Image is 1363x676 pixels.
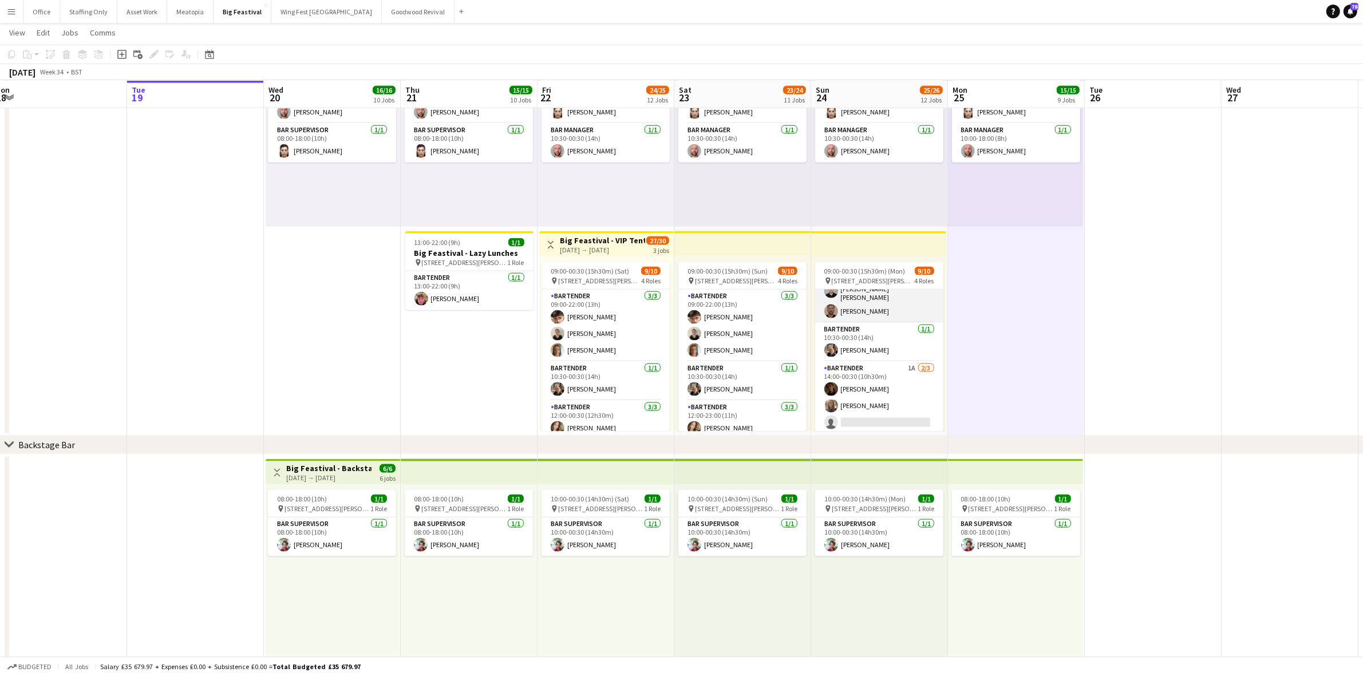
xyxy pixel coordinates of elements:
app-job-card: 08:30-00:30 (16h) (Mon)2/2 [STREET_ADDRESS][PERSON_NAME]2 RolesBar Supervisor1/108:30-22:30 (14h)... [815,57,943,163]
app-job-card: 08:00-18:00 (10h)2/2 [STREET_ADDRESS][PERSON_NAME]2 RolesBar Manager1/108:00-18:00 (10h)[PERSON_N... [405,57,533,163]
span: 1/1 [781,495,797,503]
span: [STREET_ADDRESS][PERSON_NAME] [832,276,915,285]
a: View [5,25,30,40]
app-job-card: 10:00-00:30 (14h30m) (Mon)1/1 [STREET_ADDRESS][PERSON_NAME]1 RoleBar Supervisor1/110:00-00:30 (14... [815,490,943,556]
span: 4 Roles [641,276,661,285]
button: Goodwood Revival [382,1,455,23]
span: [STREET_ADDRESS][PERSON_NAME] [558,276,641,285]
span: Budgeted [18,663,52,671]
div: 08:00-18:00 (10h)1/1 [STREET_ADDRESS][PERSON_NAME]1 RoleBar Supervisor1/108:00-18:00 (10h)[PERSON... [405,490,533,556]
button: Meatopia [167,1,214,23]
a: Jobs [57,25,83,40]
span: Wed [268,85,283,95]
button: Staffing Only [60,1,117,23]
app-job-card: 08:00-18:00 (10h)2/2 [STREET_ADDRESS][PERSON_NAME]2 RolesBar Manager1/108:00-18:00 (10h)[PERSON_N... [268,57,396,163]
app-card-role: Bartender1/110:30-00:30 (14h)[PERSON_NAME] [542,362,670,401]
span: 24 [814,91,829,104]
app-card-role: Bar Supervisor1/108:00-18:00 (10h)[PERSON_NAME] [405,124,533,163]
app-job-card: 08:30-00:30 (16h) (Sun)2/2 [STREET_ADDRESS][PERSON_NAME]2 RolesBar Supervisor1/108:30-22:30 (14h)... [678,57,807,163]
app-job-card: 09:00-00:30 (15h30m) (Mon)9/10 [STREET_ADDRESS][PERSON_NAME]4 Roles09:00-22:00 (13h)[PERSON_NAME]... [815,262,943,432]
span: 9/10 [641,267,661,275]
button: Office [23,1,60,23]
div: 9 Jobs [1057,96,1079,104]
app-card-role: Bar Manager1/110:00-18:00 (8h)[PERSON_NAME] [952,124,1080,163]
span: [STREET_ADDRESS][PERSON_NAME] [695,504,781,513]
app-card-role: Bar Supervisor1/110:00-00:30 (14h30m)[PERSON_NAME] [678,517,807,556]
span: [STREET_ADDRESS][PERSON_NAME] [285,504,370,513]
span: 1/1 [918,495,934,503]
span: [STREET_ADDRESS][PERSON_NAME] [832,504,918,513]
div: 09:00-00:30 (15h30m) (Sun)9/10 [STREET_ADDRESS][PERSON_NAME]4 RolesBartender3/309:00-22:00 (13h)[... [678,262,807,432]
span: [STREET_ADDRESS][PERSON_NAME] [422,258,508,267]
span: 1 Role [508,258,524,267]
span: [STREET_ADDRESS][PERSON_NAME] [558,504,644,513]
span: 10:00-00:30 (14h30m) (Sun) [688,495,768,503]
span: 16/16 [373,86,396,94]
span: Tue [132,85,145,95]
div: 10 Jobs [373,96,395,104]
app-job-card: 08:00-18:00 (10h)1/1 [STREET_ADDRESS][PERSON_NAME]1 RoleBar Supervisor1/108:00-18:00 (10h)[PERSON... [952,490,1080,556]
span: [STREET_ADDRESS][PERSON_NAME] [695,276,778,285]
app-card-role: Bar Supervisor1/108:00-18:00 (10h)[PERSON_NAME] [952,517,1080,556]
span: Comms [90,27,116,38]
app-card-role: Bar Manager1/110:30-00:30 (14h)[PERSON_NAME] [815,124,943,163]
span: Total Budgeted £35 679.97 [272,662,361,671]
span: 9/10 [915,267,934,275]
span: 27/30 [646,236,669,245]
span: 78 [1350,3,1358,10]
div: 10:00-00:30 (14h30m) (Sun)1/1 [STREET_ADDRESS][PERSON_NAME]1 RoleBar Supervisor1/110:00-00:30 (14... [678,490,807,556]
app-card-role: Bar Supervisor1/108:00-18:00 (10h)[PERSON_NAME] [268,517,396,556]
a: 78 [1344,5,1357,18]
app-card-role: Bartender3/309:00-22:00 (13h)[PERSON_NAME][PERSON_NAME][PERSON_NAME] [542,290,670,362]
button: Asset Work [117,1,167,23]
span: 19 [130,91,145,104]
span: 15/15 [509,86,532,94]
span: 09:00-00:30 (15h30m) (Sun) [688,267,768,275]
app-card-role: Bartender1/110:30-00:30 (14h)[PERSON_NAME] [678,362,807,401]
span: 1 Role [781,504,797,513]
div: Backstage Bar [18,439,75,450]
span: 08:00-18:00 (10h) [277,495,327,503]
span: 08:00-18:00 (10h) [414,495,464,503]
span: Wed [1226,85,1241,95]
div: [DATE] [9,66,35,78]
div: [DATE] → [DATE] [286,473,372,482]
div: 12 Jobs [647,96,669,104]
span: 27 [1224,91,1241,104]
span: 6/6 [380,464,396,473]
app-card-role: Bartender3/309:00-22:00 (13h)[PERSON_NAME][PERSON_NAME][PERSON_NAME] [678,290,807,362]
app-job-card: 13:00-22:00 (9h)1/1Big Feastival - Lazy Lunches [STREET_ADDRESS][PERSON_NAME]1 RoleBartender1/113... [405,231,534,310]
span: [STREET_ADDRESS][PERSON_NAME] [421,504,507,513]
span: 09:00-00:30 (15h30m) (Mon) [824,267,906,275]
span: Week 34 [38,68,66,76]
span: Sun [816,85,829,95]
span: 1 Role [1054,504,1071,513]
app-job-card: 10:00-00:30 (14h30m) (Sat)1/1 [STREET_ADDRESS][PERSON_NAME]1 RoleBar Supervisor1/110:00-00:30 (14... [542,490,670,556]
app-card-role: Bartender3/312:00-23:00 (11h)[PERSON_NAME] [678,401,807,476]
span: Sat [679,85,692,95]
button: Wing Fest [GEOGRAPHIC_DATA] [271,1,382,23]
span: View [9,27,25,38]
span: 25 [951,91,967,104]
app-job-card: 08:30-00:30 (16h) (Sat)2/2 [STREET_ADDRESS][PERSON_NAME]2 RolesBar Supervisor1/108:30-22:30 (14h)... [542,57,670,163]
span: 21 [404,91,420,104]
div: BST [71,68,82,76]
span: 1 Role [918,504,934,513]
h3: Big Feastival - VIP Tent [560,235,645,246]
span: Jobs [61,27,78,38]
app-card-role: Bartender1/110:30-00:30 (14h)[PERSON_NAME] [815,323,943,362]
app-job-card: 09:00-00:30 (15h30m) (Sat)9/10 [STREET_ADDRESS][PERSON_NAME]4 RolesBartender3/309:00-22:00 (13h)[... [542,262,670,432]
div: 12 Jobs [920,96,942,104]
span: 9/10 [778,267,797,275]
button: Budgeted [6,661,53,673]
span: 4 Roles [915,276,934,285]
span: 10:00-00:30 (14h30m) (Sat) [551,495,629,503]
app-job-card: 08:00-18:00 (10h)2/2 [STREET_ADDRESS][PERSON_NAME]2 RolesBar Supervisor1/108:00-18:00 (10h)[PERSO... [952,57,1080,163]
